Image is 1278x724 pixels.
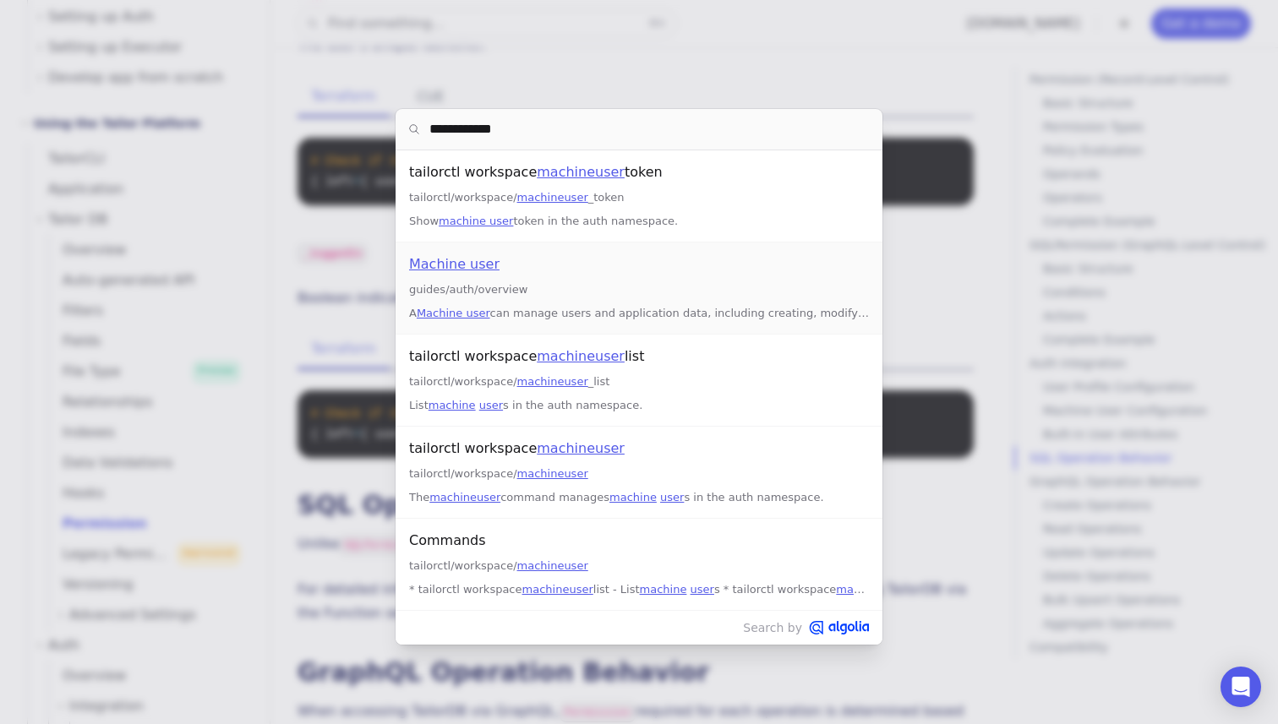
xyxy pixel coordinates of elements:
[522,583,593,596] mark: machineuser
[517,467,588,480] mark: machineuser
[409,529,869,553] div: Commands
[409,280,869,300] div: guides/auth/overview
[409,256,500,272] mark: Machine user
[409,580,869,600] div: * tailorctl workspace list - List s * tailorctl workspace token - Show token
[640,583,687,596] mark: machine
[537,164,625,180] mark: machineuser
[517,375,588,388] mark: machineuser
[609,491,657,504] mark: machine
[409,464,869,484] div: tailorctl/workspace/
[439,215,513,227] mark: machine user
[429,399,476,411] mark: machine
[809,621,869,634] svg: Algolia
[409,303,869,324] div: A can manage users and application data, including creating, modifying, and deleting them. To add...
[537,440,625,456] mark: machineuser
[396,610,882,645] p: Search by
[660,491,684,504] mark: user
[691,583,714,596] mark: user
[409,487,869,508] div: The command manages s in the auth namespace.
[479,399,503,411] mark: user
[409,437,869,460] div: tailorctl workspace
[409,372,869,392] div: tailorctl/workspace/ _list
[417,307,490,319] mark: Machine user
[1221,667,1261,707] div: Open Intercom Messenger
[537,348,625,364] mark: machineuser
[517,191,588,204] mark: machineuser
[409,161,869,184] div: tailorctl workspace token
[409,395,869,416] div: List s in the auth namespace.
[517,559,588,572] mark: machineuser
[409,556,869,576] div: tailorctl/workspace/
[409,345,869,368] div: tailorctl workspace list
[836,583,907,596] mark: machineuser
[409,188,869,208] div: tailorctl/workspace/ _token
[409,211,869,231] div: Show token in the auth namespace.
[429,491,500,504] mark: machineuser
